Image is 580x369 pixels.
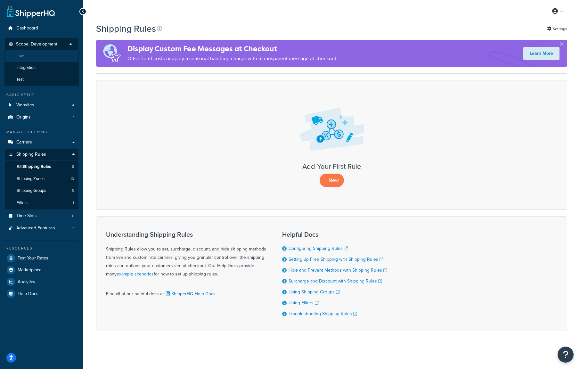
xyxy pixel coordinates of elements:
[117,271,154,277] a: example scenarios
[72,225,74,231] span: 3
[18,267,42,273] span: Marketplace
[5,197,78,209] li: Filters
[5,210,78,222] a: Time Slots 0
[18,256,48,261] span: Test Your Rates
[16,115,31,120] span: Origins
[165,291,216,297] a: ShipperHQ Help Docs
[106,285,266,298] div: Find all of our helpful docs at:
[289,256,383,263] a: Setting up Free Shipping with Shipping Rules
[17,164,51,169] span: All Shipping Rules
[16,152,46,157] span: Shipping Rules
[4,50,79,62] li: Live
[547,24,567,33] a: Settings
[523,47,560,60] a: Learn More
[5,149,78,209] li: Shipping Rules
[289,267,387,274] a: Hide and Prevent Methods with Shipping Rules
[17,176,45,182] span: Shipping Zones
[18,291,38,297] span: Help Docs
[16,53,24,59] span: Live
[17,188,46,193] span: Shipping Groups
[5,185,78,197] a: Shipping Groups 8
[16,213,37,219] span: Time Slots
[73,115,74,120] span: 1
[73,200,74,206] span: 1
[96,40,127,67] img: duties-banner-06bc72dcb5fe05cb3f9472aba00be2ae8eb53ab6f0d8bb03d382ba314ac3c341.png
[18,279,35,285] span: Analytics
[106,231,266,238] h3: Understanding Shipping Rules
[127,54,338,63] p: Offset tariff costs or apply a seasonal handling charge with a transparent message at checkout.
[4,62,79,74] li: Integration
[558,347,574,363] button: Open Resource Center
[289,278,382,284] a: Surcharge and Discount with Shipping Rules
[5,210,78,222] li: Time Slots
[5,276,78,288] a: Analytics
[5,99,78,111] li: Websites
[5,149,78,160] a: Shipping Rules
[5,111,78,123] li: Origins
[5,252,78,264] a: Test Your Rates
[96,22,156,35] h1: Shipping Rules
[103,163,560,170] h3: Add Your First Rule
[5,92,78,98] div: Basic Setup
[5,129,78,135] div: Manage Shipping
[16,225,55,231] span: Advanced Features
[72,213,74,219] span: 0
[320,174,344,187] p: + New
[5,111,78,123] a: Origins 1
[289,299,319,306] a: Using Filters
[72,102,74,108] span: 4
[5,222,78,234] li: Advanced Features
[5,161,78,173] li: All Shipping Rules
[16,26,38,31] span: Dashboard
[5,288,78,299] a: Help Docs
[70,176,74,182] span: 10
[289,245,348,252] a: Configuring Shipping Rules
[5,161,78,173] a: All Shipping Rules 0
[16,77,24,82] span: Test
[282,231,387,238] h3: Helpful Docs
[7,5,55,18] a: ShipperHQ Home
[289,310,357,317] a: Troubleshooting Shipping Rules
[5,246,78,251] div: Resources
[5,173,78,185] a: Shipping Zones 10
[17,200,28,206] span: Filters
[289,289,340,295] a: Using Shipping Groups
[4,74,79,86] li: Test
[72,164,74,169] span: 0
[127,44,338,54] h4: Display Custom Fee Messages at Checkout
[106,231,266,278] div: Shipping Rules allow you to set, surcharge, discount, and hide shipping methods from live and cus...
[16,42,57,47] span: Scope: Development
[5,173,78,185] li: Shipping Zones
[5,222,78,234] a: Advanced Features 3
[5,264,78,276] a: Marketplace
[16,102,34,108] span: Websites
[72,188,74,193] span: 8
[5,197,78,209] a: Filters 1
[5,99,78,111] a: Websites 4
[5,22,78,34] a: Dashboard
[5,136,78,148] a: Carriers
[5,185,78,197] li: Shipping Groups
[16,140,32,145] span: Carriers
[16,65,36,70] span: Integration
